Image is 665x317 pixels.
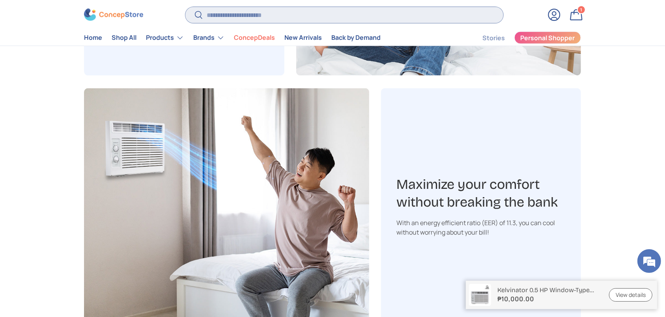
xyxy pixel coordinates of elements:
[397,218,566,237] div: With an energy efficient ratio (EER) of 11.3, you can cool without worrying about your bill!
[581,7,583,13] span: 1
[4,215,150,243] textarea: Type your message and hit 'Enter'
[46,99,109,179] span: We're online!
[497,286,600,294] p: Kelvinator 0.5 HP Window-Type Room Air Conditioner
[514,31,581,44] a: Personal Shopper
[84,30,102,45] a: Home
[609,288,652,302] a: View details
[482,30,505,45] a: Stories
[234,30,275,45] a: ConcepDeals
[41,44,133,54] div: Chat with us now
[141,30,189,45] summary: Products
[284,30,322,45] a: New Arrivals
[189,30,229,45] summary: Brands
[112,30,136,45] a: Shop All
[497,294,600,304] strong: ₱10,000.00
[397,176,566,212] h3: Maximize your comfort without breaking the bank
[521,35,575,41] span: Personal Shopper
[463,30,581,45] nav: Secondary
[331,30,381,45] a: Back by Demand
[84,30,381,45] nav: Primary
[84,9,143,21] img: ConcepStore
[129,4,148,23] div: Minimize live chat window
